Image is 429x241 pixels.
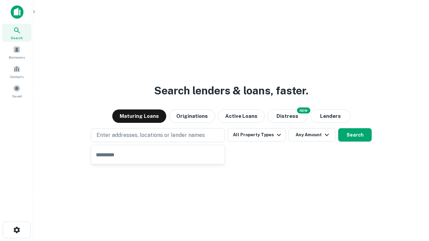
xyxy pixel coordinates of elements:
a: Search [2,24,32,42]
h3: Search lenders & loans, faster. [154,83,308,99]
button: Any Amount [289,128,335,142]
p: Enter addresses, locations or lender names [97,131,205,139]
span: Borrowers [9,55,25,60]
span: Saved [12,93,22,99]
a: Saved [2,82,32,100]
button: Lenders [310,109,351,123]
div: NEW [297,107,310,113]
button: Search [338,128,372,142]
button: All Property Types [228,128,286,142]
a: Contacts [2,63,32,81]
span: Contacts [10,74,23,79]
img: capitalize-icon.png [11,5,23,19]
button: Originations [169,109,215,123]
button: Enter addresses, locations or lender names [91,128,225,142]
button: Active Loans [218,109,265,123]
iframe: Chat Widget [395,187,429,220]
span: Search [11,35,23,41]
button: Search distressed loans with lien and other non-mortgage details. [267,109,308,123]
button: Maturing Loans [112,109,166,123]
a: Borrowers [2,43,32,61]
